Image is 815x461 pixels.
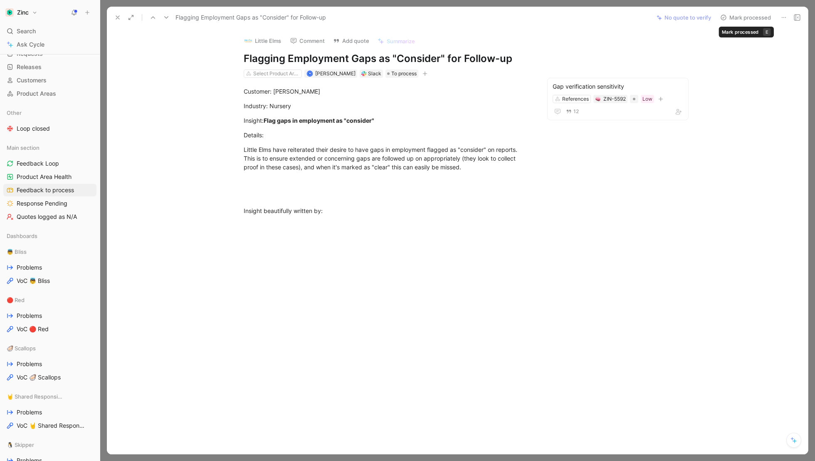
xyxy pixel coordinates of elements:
[244,131,531,139] div: Details:
[573,109,579,114] span: 12
[716,12,775,23] button: Mark processed
[374,35,419,47] button: Summarize
[17,421,86,430] span: VoC 🤘 Shared Responsibility
[3,390,96,432] div: 🤘 Shared ResponsibilityProblemsVoC 🤘 Shared Responsibility
[3,390,96,403] div: 🤘 Shared Responsibility
[7,344,36,352] span: 🦪 Scallops
[3,38,96,51] a: Ask Cycle
[3,310,96,322] a: Problems
[244,145,531,171] div: Little Elms have reiterated their desire to have gaps in employment flagged as "consider" on repo...
[17,63,42,71] span: Releases
[253,69,300,78] div: Select Product Areas
[3,245,96,258] div: 👼 Bliss
[722,28,759,36] div: Mark processed
[315,70,356,77] span: [PERSON_NAME]
[391,69,417,78] span: To process
[17,373,61,382] span: VoC 🦪 Scallops
[3,141,96,223] div: Main sectionFeedback LoopProduct Area HealthFeedback to processResponse PendingQuotes logged as N/A
[3,61,96,73] a: Releases
[3,230,96,245] div: Dashboards
[3,275,96,287] a: VoC 👼 Bliss
[244,206,531,215] div: Insight beautifully written by:
[17,360,42,368] span: Problems
[17,9,29,16] h1: Zinc
[3,87,96,100] a: Product Areas
[564,107,580,116] button: 12
[763,28,771,36] div: E
[307,71,312,76] div: N
[3,157,96,170] a: Feedback Loop
[17,325,49,333] span: VoC 🔴 Red
[240,35,285,47] button: logoLittle Elms
[17,89,56,98] span: Product Areas
[17,263,42,272] span: Problems
[7,441,34,449] span: 🐧 Skipper
[3,439,96,451] div: 🐧 Skipper
[553,82,683,92] div: Gap verification sensitivity
[17,159,59,168] span: Feedback Loop
[175,12,326,22] span: Flagging Employment Gaps as "Consider" for Follow-up
[17,213,77,221] span: Quotes logged as N/A
[595,97,600,102] img: 🧠
[17,199,67,208] span: Response Pending
[3,342,96,384] div: 🦪 ScallopsProblemsVoC 🦪 Scallops
[3,7,40,18] button: ZincZinc
[3,197,96,210] a: Response Pending
[3,171,96,183] a: Product Area Health
[603,95,626,103] div: ZIN-5592
[7,248,27,256] span: 👼 Bliss
[17,277,50,285] span: VoC 👼 Bliss
[17,408,42,416] span: Problems
[387,37,415,45] span: Summarize
[17,312,42,320] span: Problems
[7,296,25,304] span: 🔴 Red
[385,69,418,78] div: To process
[7,109,22,117] span: Other
[244,52,531,65] h1: Flagging Employment Gaps as "Consider" for Follow-up
[642,95,652,103] div: Low
[3,245,96,287] div: 👼 BlissProblemsVoC 👼 Bliss
[264,117,374,124] strong: Flag gaps in employment as "consider"
[3,184,96,196] a: Feedback to process
[5,8,14,17] img: Zinc
[3,107,96,135] div: OtherLoop closed
[286,35,328,47] button: Comment
[3,323,96,335] a: VoC 🔴 Red
[17,124,50,133] span: Loop closed
[3,74,96,87] a: Customers
[244,102,531,110] div: Industry: Nursery
[244,116,531,125] div: Insight:
[329,35,373,47] button: Add quote
[17,40,44,50] span: Ask Cycle
[7,392,63,401] span: 🤘 Shared Responsibility
[3,25,96,37] div: Search
[7,232,37,240] span: Dashboards
[3,371,96,384] a: VoC 🦪 Scallops
[17,76,47,84] span: Customers
[3,342,96,354] div: 🦪 Scallops
[3,294,96,306] div: 🔴 Red
[17,173,72,181] span: Product Area Health
[3,261,96,274] a: Problems
[7,144,40,152] span: Main section
[3,406,96,419] a: Problems
[3,122,96,135] a: Loop closed
[244,37,252,45] img: logo
[17,26,36,36] span: Search
[368,69,381,78] div: Slack
[3,419,96,432] a: VoC 🤘 Shared Responsibility
[3,211,96,223] a: Quotes logged as N/A
[562,95,589,103] div: References
[3,230,96,242] div: Dashboards
[3,107,96,119] div: Other
[3,294,96,335] div: 🔴 RedProblemsVoC 🔴 Red
[653,12,715,23] button: No quote to verify
[3,358,96,370] a: Problems
[3,141,96,154] div: Main section
[244,87,531,96] div: Customer: [PERSON_NAME]
[17,186,74,194] span: Feedback to process
[595,96,601,102] button: 🧠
